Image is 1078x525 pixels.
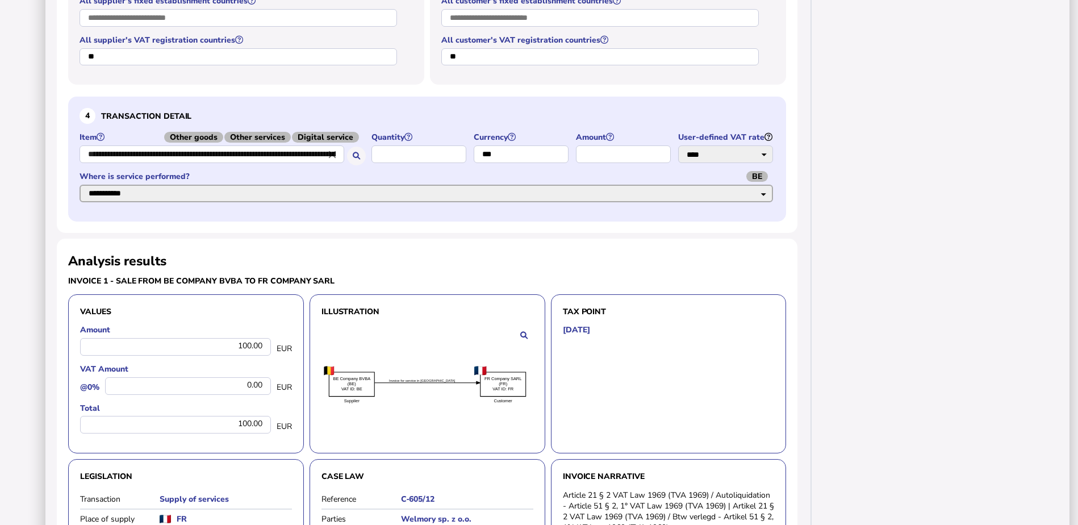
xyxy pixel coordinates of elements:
label: All supplier's VAT registration countries [80,35,399,45]
h3: Illustration [321,306,533,316]
label: Currency [474,132,570,143]
label: Place of supply [80,514,160,524]
i: Close [326,148,339,161]
h5: Welmory sp. z o.o. [401,514,533,524]
text: (FR) [499,381,507,386]
span: Other goods [164,132,223,143]
label: Reference [321,494,401,505]
text: FR Company SARL [484,376,521,381]
label: Transaction [80,494,160,505]
span: EUR [277,343,292,354]
text: Customer [494,399,512,404]
h3: Invoice 1 - sale from BE Company BVBA to FR Company SARL [68,276,424,286]
text: BE Company BVBA [333,376,370,381]
button: Search for an item by HS code or use natural language description [347,147,366,165]
text: VAT ID: BE [341,386,362,391]
text: (BE) [325,366,332,373]
label: Total [80,403,292,414]
label: Where is service performed? [80,171,775,182]
text: (FR) [477,366,484,373]
label: User-defined VAT rate [678,132,775,143]
div: 100.00 [80,338,271,356]
span: Other services [224,132,291,143]
section: Define the item, and answer additional questions [68,97,786,221]
h3: Invoice narrative [563,471,775,481]
h3: Legislation [80,471,292,482]
label: All customer's VAT registration countries [441,35,761,45]
text: (BE) [347,381,356,386]
h3: Tax point [563,306,775,316]
h5: C‑605/12 [401,494,533,505]
label: Parties [321,514,401,524]
h2: Analysis results [68,252,166,270]
text: Supplier [344,399,360,404]
div: 100.00 [80,416,271,434]
span: Digital service [292,132,359,143]
h3: Transaction detail [80,108,775,124]
span: EUR [277,382,292,393]
textpath: Invoice for service in [GEOGRAPHIC_DATA] [389,379,456,382]
label: Amount [80,324,292,335]
span: BE [746,171,768,182]
div: 0.00 [105,377,271,395]
h3: Values [80,306,292,316]
text: VAT ID: FR [492,386,513,391]
label: Item [80,132,366,143]
h3: Case law [321,471,533,482]
h5: FR [177,514,187,524]
span: EUR [277,421,292,432]
h5: Supply of services [160,494,292,505]
label: Quantity [371,132,468,143]
h5: [DATE] [563,324,590,335]
label: Amount [576,132,672,143]
div: 4 [80,108,95,124]
img: fr.png [160,515,171,523]
label: VAT Amount [80,364,292,374]
label: @0% [80,382,99,393]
